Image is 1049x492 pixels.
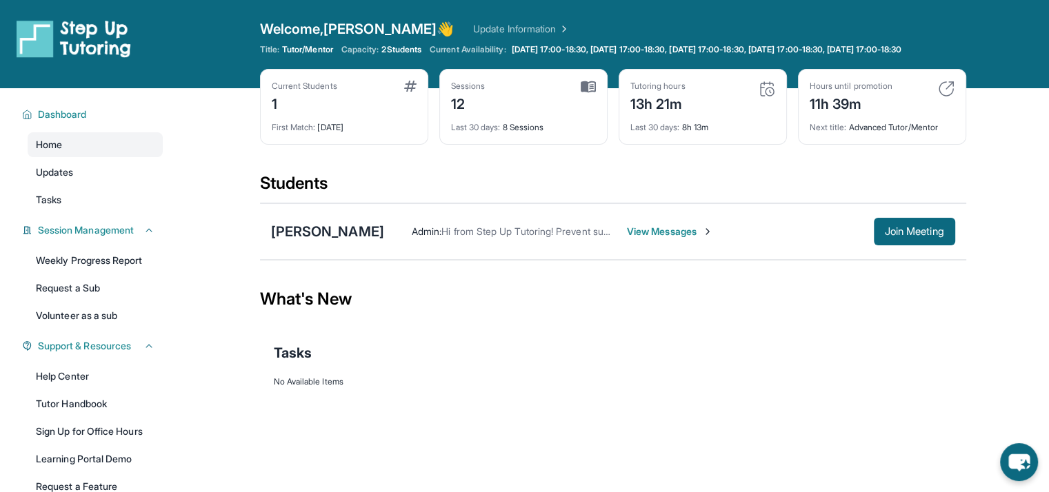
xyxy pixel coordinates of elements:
span: Welcome, [PERSON_NAME] 👋 [260,19,454,39]
img: Chevron Right [556,22,570,36]
a: Help Center [28,364,163,389]
button: Session Management [32,223,154,237]
img: Chevron-Right [702,226,713,237]
div: Sessions [451,81,486,92]
button: Support & Resources [32,339,154,353]
a: Sign Up for Office Hours [28,419,163,444]
span: Support & Resources [38,339,131,353]
a: Volunteer as a sub [28,303,163,328]
span: Dashboard [38,107,87,121]
a: Home [28,132,163,157]
div: What's New [260,269,966,329]
span: Current Availability: [430,44,506,55]
div: 11h 39m [810,92,892,114]
div: 13h 21m [630,92,686,114]
div: Current Students [272,81,337,92]
button: chat-button [1000,443,1038,481]
div: 8 Sessions [451,114,596,133]
span: Tasks [274,343,312,362]
img: logo [17,19,131,58]
a: Learning Portal Demo [28,447,163,471]
img: card [404,81,417,92]
span: Home [36,138,62,152]
button: Dashboard [32,107,154,121]
button: Join Meeting [874,218,955,245]
div: Students [260,172,966,203]
span: 2 Students [381,44,421,55]
a: Tutor Handbook [28,391,163,416]
span: [DATE] 17:00-18:30, [DATE] 17:00-18:30, [DATE] 17:00-18:30, [DATE] 17:00-18:30, [DATE] 17:00-18:30 [512,44,902,55]
div: No Available Items [274,376,952,387]
div: [PERSON_NAME] [271,222,384,241]
div: Tutoring hours [630,81,686,92]
a: Tasks [28,187,163,212]
span: Title: [260,44,279,55]
img: card [938,81,955,97]
span: Last 30 days : [451,122,501,132]
span: Capacity: [341,44,379,55]
div: 8h 13m [630,114,775,133]
div: 1 [272,92,337,114]
span: Updates [36,165,74,179]
span: Tutor/Mentor [282,44,333,55]
div: Advanced Tutor/Mentor [810,114,955,133]
div: 12 [451,92,486,114]
span: Last 30 days : [630,122,680,132]
span: Join Meeting [885,227,944,236]
a: [DATE] 17:00-18:30, [DATE] 17:00-18:30, [DATE] 17:00-18:30, [DATE] 17:00-18:30, [DATE] 17:00-18:30 [509,44,905,55]
span: Tasks [36,193,61,207]
img: card [759,81,775,97]
span: Session Management [38,223,134,237]
a: Update Information [473,22,570,36]
a: Weekly Progress Report [28,248,163,273]
span: Admin : [412,225,441,237]
img: card [581,81,596,93]
a: Updates [28,160,163,185]
span: First Match : [272,122,316,132]
div: Hours until promotion [810,81,892,92]
span: Next title : [810,122,847,132]
span: View Messages [627,225,713,238]
div: [DATE] [272,114,417,133]
a: Request a Sub [28,276,163,300]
